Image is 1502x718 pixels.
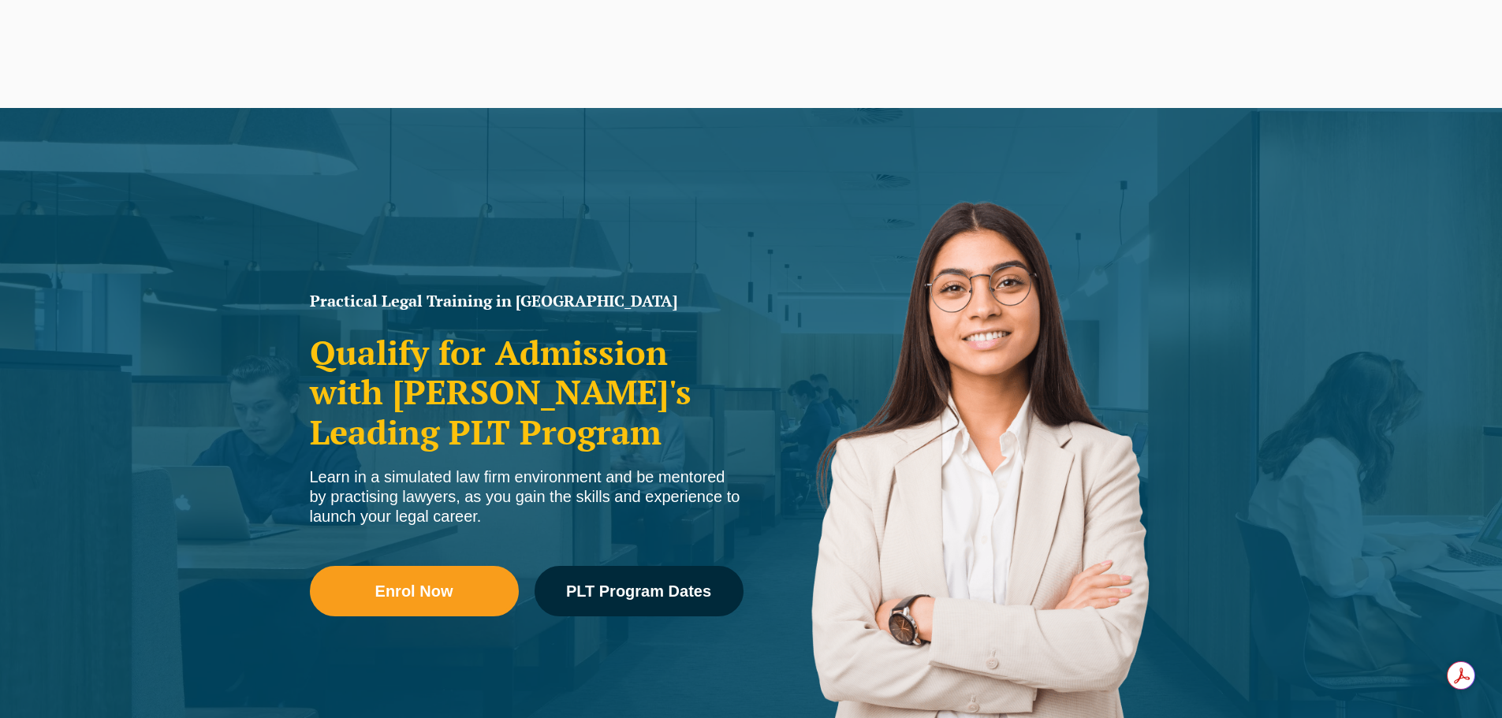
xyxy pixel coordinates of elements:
[310,566,519,616] a: Enrol Now
[566,583,711,599] span: PLT Program Dates
[375,583,453,599] span: Enrol Now
[310,293,744,309] h1: Practical Legal Training in [GEOGRAPHIC_DATA]
[310,467,744,526] div: Learn in a simulated law firm environment and be mentored by practising lawyers, as you gain the ...
[535,566,744,616] a: PLT Program Dates
[310,333,744,452] h2: Qualify for Admission with [PERSON_NAME]'s Leading PLT Program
